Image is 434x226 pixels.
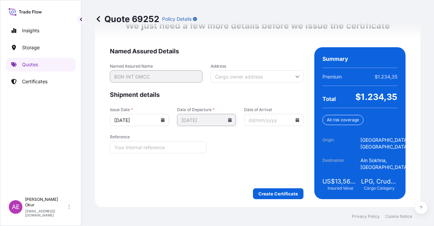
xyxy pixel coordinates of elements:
[110,64,202,69] span: Named Assured Name
[355,91,397,102] span: $1.234,35
[110,141,206,153] input: Your internal reference
[322,95,336,102] span: Total
[322,55,348,62] span: Summary
[22,44,40,51] p: Storage
[22,27,39,34] p: Insights
[6,41,76,54] a: Storage
[177,114,236,126] input: dd/mm/yyyy
[328,186,353,191] span: Insured Value
[322,177,359,186] span: US$13,564,277.94
[322,73,342,80] span: Premium
[110,91,303,99] span: Shipment details
[360,137,410,150] span: [GEOGRAPHIC_DATA], [GEOGRAPHIC_DATA]
[322,137,360,150] span: Origin
[95,14,159,24] p: Quote 69252
[6,75,76,88] a: Certificates
[364,186,395,191] span: Cargo Category
[177,107,236,112] span: Date of Departure
[258,190,298,197] p: Create Certificate
[375,73,397,80] span: $1.234,35
[6,58,76,71] a: Quotes
[361,177,397,186] span: LPG, Crude Oil, Utility Fuel, Mid Distillates and Specialities, Fertilisers
[110,114,169,126] input: dd/mm/yyyy
[22,78,47,85] p: Certificates
[22,61,38,68] p: Quotes
[110,134,206,140] span: Reference
[25,197,67,208] p: [PERSON_NAME] Okur
[352,214,380,219] a: Privacy Policy
[253,188,303,199] button: Create Certificate
[110,107,169,112] span: Issue Date
[244,114,303,126] input: dd/mm/yyyy
[6,24,76,37] a: Insights
[360,157,410,171] span: Ain Sokhna, [GEOGRAPHIC_DATA]
[110,47,303,55] span: Named Assured Details
[322,157,360,171] span: Destination
[12,204,20,210] span: AE
[385,214,412,219] a: Cookie Notice
[211,70,303,83] input: Cargo owner address
[322,115,363,125] div: All risk coverage
[162,16,192,22] p: Policy Details
[244,107,303,112] span: Date of Arrival
[211,64,303,69] span: Address
[25,209,67,217] p: [EMAIL_ADDRESS][DOMAIN_NAME]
